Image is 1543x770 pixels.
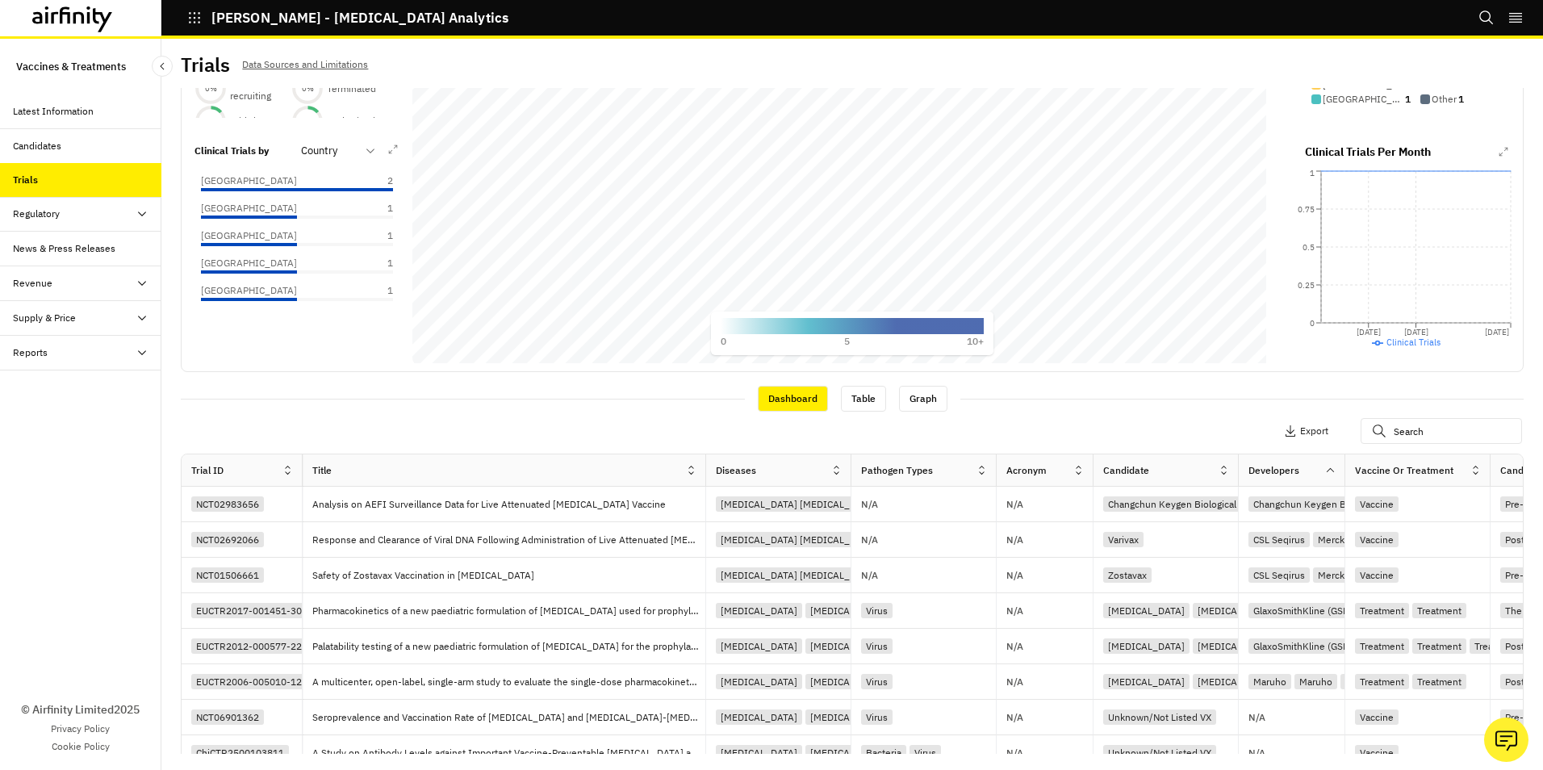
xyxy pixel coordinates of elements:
div: EUCTR2006-005010-12-DE [191,674,323,689]
div: CSL Seqirus [1248,567,1310,583]
p: Export [1300,425,1328,437]
div: [MEDICAL_DATA] [716,674,802,689]
p: Active, not recruiting [230,74,291,103]
div: Revenue [13,276,52,291]
div: NCT02692066 [191,532,264,547]
div: 0 % [194,83,227,94]
p: N/A [1006,713,1023,722]
div: Reports [13,345,48,360]
div: Dashboard [758,386,828,412]
div: Virus [861,709,893,725]
p: [GEOGRAPHIC_DATA] [201,256,297,270]
div: Vaccine [1355,532,1399,547]
div: Virus [861,603,893,618]
div: Latest Information [13,104,94,119]
p: 0 [721,334,726,349]
div: Treatment [1412,638,1466,654]
div: [MEDICAL_DATA] [1103,638,1190,654]
div: Pathogen Types [861,463,933,478]
div: Unknown/Not Listed VX [1103,745,1216,760]
div: Diseases [716,463,756,478]
div: Unknown/Not Listed VX [1103,709,1216,725]
div: 0 % [291,83,324,94]
tspan: 0.25 [1298,280,1315,291]
div: NCT01506661 [191,567,264,583]
p: N/A [1006,500,1023,509]
div: Title [312,463,332,478]
div: [MEDICAL_DATA] [MEDICAL_DATA] [716,496,881,512]
p: Other [1432,92,1457,107]
div: Candidate [1103,463,1149,478]
p: 2 [353,174,393,188]
div: Bacteria [861,745,906,760]
p: Authorised [327,114,375,128]
div: [MEDICAL_DATA] [716,745,802,760]
p: Seroprevalence and Vaccination Rate of [MEDICAL_DATA] and [MEDICAL_DATA]-[MEDICAL_DATA] Virus Amo... [312,709,705,726]
h2: Trials [181,53,229,77]
p: Response and Clearance of Viral DNA Following Administration of Live Attenuated [MEDICAL_DATA] Va... [312,532,705,548]
div: Changchun Keygen Biological Products [1248,496,1428,512]
p: [GEOGRAPHIC_DATA] [201,283,297,298]
p: A multicenter, open-label, single-arm study to evaluate the single-dose pharmacokinetics, accepta... [312,674,705,690]
span: Clinical Trials [1386,337,1441,348]
p: Clinical Trials Per Month [1305,144,1431,161]
div: Treatment [1412,603,1466,618]
p: 1 [353,201,393,216]
div: Vaccine [1355,709,1399,725]
input: Search [1361,418,1522,444]
p: 1 [1458,92,1464,107]
div: [MEDICAL_DATA] [716,603,802,618]
p: N/A [1006,535,1023,545]
tspan: 1 [1310,168,1315,178]
p: [GEOGRAPHIC_DATA] [201,174,297,188]
div: Virus [909,745,941,760]
p: [GEOGRAPHIC_DATA] [201,201,297,216]
div: [MEDICAL_DATA] [1193,674,1279,689]
p: [GEOGRAPHIC_DATA] [1323,92,1403,107]
div: [MEDICAL_DATA] [MEDICAL_DATA] [716,567,881,583]
div: Treatment [1470,638,1524,654]
div: Vaccine [1355,745,1399,760]
p: N/A [1006,642,1023,651]
button: Export [1284,418,1328,444]
div: Changchun Keygen Biological Products Live Attenuated [MEDICAL_DATA] Vaccine [1103,496,1470,512]
p: Pharmacokinetics of a new paediatric formulation of [MEDICAL_DATA] used for prophylaxis and treat... [312,603,705,619]
div: [MEDICAL_DATA] [MEDICAL_DATA] [805,674,971,689]
div: Maruho [1248,674,1291,689]
tspan: [DATE] [1485,327,1509,337]
div: Acronym [1006,463,1047,478]
div: GlaxoSmithKline (GSK) [1248,603,1357,618]
p: Vaccines & Treatments [16,52,126,82]
p: Analysis on AEFI Surveillance Data for Live Attenuated [MEDICAL_DATA] Vaccine [312,496,672,513]
p: A Study on Antibody Levels against Important Vaccine-Preventable [MEDICAL_DATA] among Pregnant Wo... [312,745,705,761]
div: Treatment [1355,603,1409,618]
div: Developers [1248,463,1299,478]
p: [GEOGRAPHIC_DATA] [201,228,297,243]
p: Terminated [327,82,376,96]
div: [MEDICAL_DATA] [1103,674,1190,689]
div: [MEDICAL_DATA] [MEDICAL_DATA] [716,532,881,547]
div: Supply & Price [13,311,76,325]
a: Privacy Policy [51,722,110,736]
div: Trial ID [191,463,224,478]
p: 1 [353,228,393,243]
div: Novartis [1340,674,1386,689]
div: [MEDICAL_DATA] [1103,603,1190,618]
p: 1 [1405,92,1411,107]
div: Vaccine or Treatment [1355,463,1453,478]
div: Table [841,386,886,412]
div: Trials [13,173,38,187]
p: N/A [861,571,878,580]
p: Palatability testing of a new paediatric formulation of [MEDICAL_DATA] for the prophylaxis and tr... [312,638,705,655]
p: N/A [1248,748,1265,758]
p: N/A [1006,606,1023,616]
p: 1 [353,256,393,270]
div: Treatment [1355,674,1409,689]
button: Ask our analysts [1484,718,1528,762]
p: 5 [844,334,850,349]
tspan: 0 [1310,318,1315,329]
div: GlaxoSmithKline (GSK) [1248,638,1357,654]
p: N/A [861,500,878,509]
div: [MEDICAL_DATA] [MEDICAL_DATA] [805,709,971,725]
div: News & Press Releases [13,241,115,256]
